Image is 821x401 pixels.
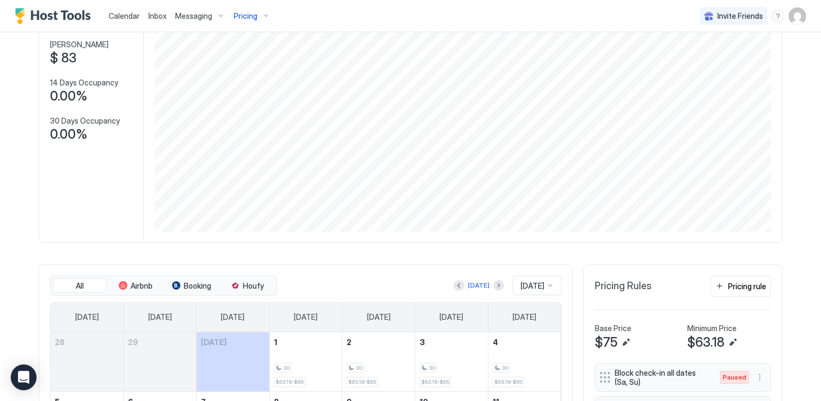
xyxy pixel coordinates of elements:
button: Next month [493,280,504,291]
a: Inbox [148,10,167,22]
span: [DATE] [521,281,544,291]
a: October 3, 2025 [415,332,488,352]
span: 2 [347,338,351,347]
a: October 2, 2025 [342,332,415,352]
span: [DATE] [513,312,536,322]
span: [DATE] [75,312,99,322]
span: $63.18 [687,334,724,350]
button: Booking [164,278,218,293]
button: Previous month [453,280,464,291]
span: [DATE] [367,312,391,322]
span: $63.18-$65 [276,378,304,385]
a: Monday [138,303,183,332]
span: $63.18-$65 [421,378,449,385]
a: October 4, 2025 [488,332,561,352]
span: [DATE] [440,312,463,322]
a: September 30, 2025 [197,332,269,352]
a: October 1, 2025 [270,332,342,352]
span: All [76,281,84,291]
span: Block check-in all dates (Sa, Su) [615,368,709,387]
span: 30 Days Occupancy [50,116,120,126]
span: 30 [356,364,362,371]
div: Block check-in all dates (Sa, Su) Pausedmenu [595,363,771,392]
span: 30 [429,364,435,371]
span: 1 [274,338,277,347]
td: October 4, 2025 [488,332,561,392]
button: Houfy [220,278,274,293]
span: Houfy [243,281,264,291]
div: User profile [789,8,806,25]
a: Thursday [356,303,401,332]
a: September 28, 2025 [51,332,123,352]
span: Messaging [175,11,212,21]
div: [DATE] [468,281,489,290]
span: Calendar [109,11,140,20]
span: Minimum Price [687,324,737,333]
span: 30 [283,364,290,371]
span: [DATE] [148,312,172,322]
td: October 1, 2025 [269,332,342,392]
a: September 29, 2025 [124,332,196,352]
button: More options [753,371,766,384]
a: Host Tools Logo [15,8,96,24]
span: Inbox [148,11,167,20]
div: menu [772,10,784,23]
span: $63.18-$65 [348,378,376,385]
button: Edit [726,336,739,349]
button: Edit [620,336,632,349]
span: 28 [55,338,64,347]
td: September 29, 2025 [124,332,197,392]
span: 3 [420,338,425,347]
span: Booking [184,281,211,291]
span: Invite Friends [717,11,763,21]
span: Pricing [234,11,257,21]
span: Base Price [595,324,631,333]
span: 0.00% [50,88,88,104]
span: $ 83 [50,50,76,66]
span: 4 [493,338,498,347]
span: Airbnb [131,281,153,291]
span: 30 [502,364,508,371]
td: October 3, 2025 [415,332,488,392]
span: 29 [128,338,138,347]
span: $75 [595,334,617,350]
button: [DATE] [466,279,491,292]
div: Open Intercom Messenger [11,364,37,390]
button: Airbnb [109,278,162,293]
span: [PERSON_NAME] [50,40,109,49]
a: Sunday [64,303,110,332]
span: Paused [723,373,746,382]
span: [DATE] [221,312,244,322]
a: Tuesday [210,303,255,332]
a: Friday [429,303,474,332]
div: Pricing rule [728,281,766,292]
a: Wednesday [283,303,328,332]
div: menu [753,371,766,384]
a: Saturday [502,303,547,332]
div: tab-group [50,276,277,296]
td: September 30, 2025 [196,332,269,392]
td: October 2, 2025 [342,332,415,392]
span: [DATE] [294,312,318,322]
span: 14 Days Occupancy [50,78,118,88]
button: All [53,278,106,293]
span: Pricing Rules [595,280,652,292]
td: September 28, 2025 [51,332,124,392]
span: [DATE] [201,338,227,347]
span: 0.00% [50,126,88,142]
button: Pricing rule [710,276,771,297]
a: Calendar [109,10,140,22]
span: $63.18-$65 [494,378,522,385]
